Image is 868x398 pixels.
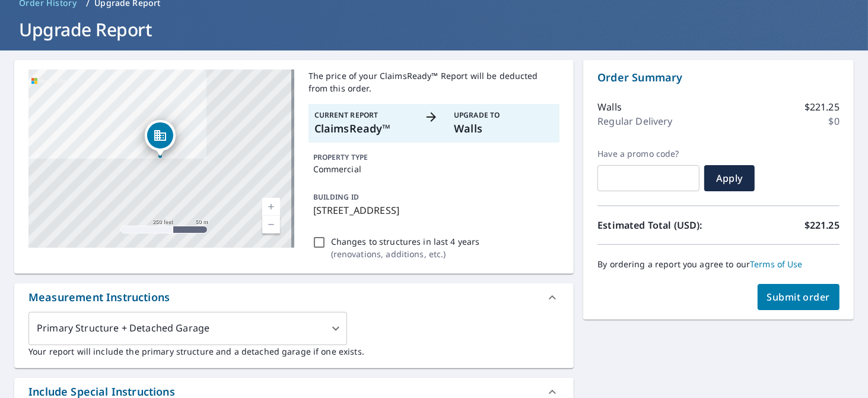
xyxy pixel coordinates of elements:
[314,121,414,137] p: ClaimsReady™
[28,312,347,345] div: Primary Structure + Detached Garage
[597,149,700,159] label: Have a promo code?
[805,218,840,232] p: $221.25
[597,259,840,270] p: By ordering a report you agree to our
[309,70,560,94] p: The price of your ClaimsReady™ Report will be deducted from this order.
[28,345,559,358] p: Your report will include the primary structure and a detached garage if one exists.
[14,283,574,312] div: Measurement Instructions
[597,70,840,86] p: Order Summary
[313,163,555,175] p: Commercial
[145,120,176,157] div: Dropped pin, building 1, Commercial property, 2407 State Route 19 N Warsaw, NY 14569
[331,235,480,248] p: Changes to structures in last 4 years
[262,216,280,233] a: Current Level 17, Zoom Out
[454,110,554,121] p: Upgrade To
[314,110,414,121] p: Current Report
[805,100,840,114] p: $221.25
[829,114,840,128] p: $0
[262,198,280,216] a: Current Level 17, Zoom In
[14,17,854,42] h1: Upgrade Report
[597,218,718,232] p: Estimated Total (USD):
[454,121,554,137] p: Walls
[758,284,840,310] button: Submit order
[767,290,831,304] span: Submit order
[313,203,555,217] p: [STREET_ADDRESS]
[597,100,622,114] p: Walls
[331,248,480,260] p: ( renovations, additions, etc. )
[597,114,672,128] p: Regular Delivery
[313,152,555,163] p: PROPERTY TYPE
[704,165,755,191] button: Apply
[313,192,359,202] p: BUILDING ID
[714,172,745,185] span: Apply
[28,289,170,305] div: Measurement Instructions
[750,258,803,270] a: Terms of Use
